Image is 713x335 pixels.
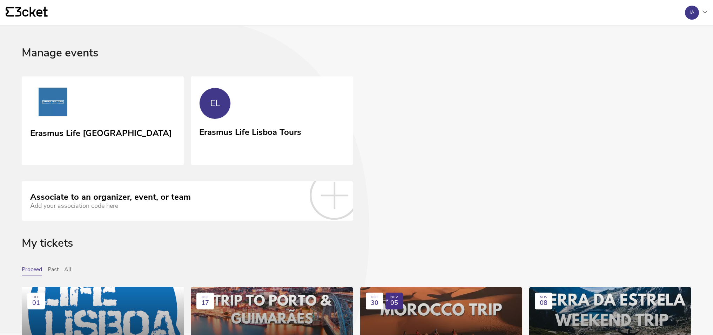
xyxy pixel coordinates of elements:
[390,299,398,307] span: 05
[390,295,398,300] div: NOV
[371,295,378,300] div: OCT
[199,125,301,137] div: Erasmus Life Lisboa Tours
[540,295,547,300] div: NOV
[371,299,378,307] span: 30
[22,76,184,165] a: Erasmus Life Lisboa Erasmus Life [GEOGRAPHIC_DATA]
[32,299,40,307] span: 01
[30,88,76,119] img: Erasmus Life Lisboa
[30,126,172,138] div: Erasmus Life [GEOGRAPHIC_DATA]
[690,10,694,15] div: IA
[30,192,191,202] div: Associate to an organizer, event, or team
[30,202,191,210] div: Add your association code here
[48,266,59,275] button: Past
[202,295,209,300] div: OCT
[33,295,40,300] div: DEC
[22,47,691,76] div: Manage events
[64,266,71,275] button: All
[22,266,42,275] button: Proceed
[22,237,691,267] div: My tickets
[540,299,547,307] span: 08
[191,76,353,164] a: EL Erasmus Life Lisboa Tours
[22,181,353,220] a: Associate to an organizer, event, or team Add your association code here
[201,299,209,307] span: 17
[210,98,220,109] div: EL
[6,7,48,19] a: {' '}
[6,7,14,17] g: {' '}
